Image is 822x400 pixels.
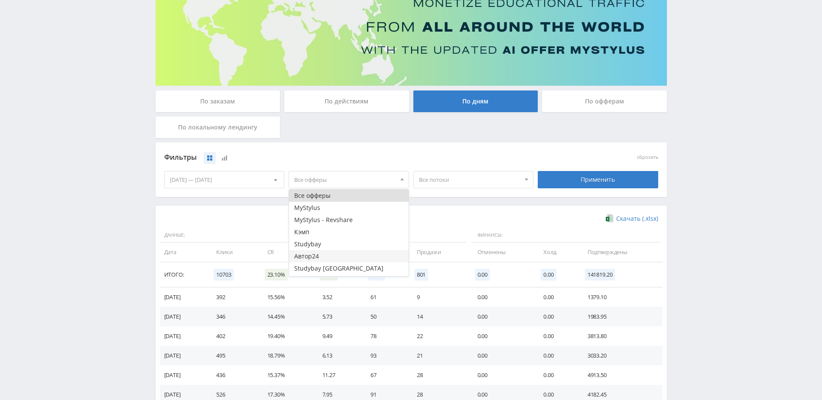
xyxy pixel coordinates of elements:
[208,307,258,326] td: 346
[408,326,469,346] td: 22
[579,365,663,385] td: 4913.50
[469,242,535,262] td: Отменены
[408,365,469,385] td: 28
[414,269,429,281] span: 801
[535,365,578,385] td: 0.00
[579,287,663,307] td: 1379.10
[616,215,658,222] span: Скачать (.xlsx)
[259,307,314,326] td: 14.45%
[314,287,362,307] td: 3.52
[419,171,520,188] span: Все потоки
[362,365,408,385] td: 67
[160,228,360,243] span: Данные:
[259,346,314,365] td: 18.79%
[408,242,469,262] td: Продажи
[208,242,258,262] td: Клики
[208,326,258,346] td: 402
[289,214,409,226] button: MyStylus - Revshare
[579,346,663,365] td: 3033.20
[208,346,258,365] td: 495
[289,238,409,250] button: Studybay
[408,287,469,307] td: 9
[265,269,288,281] span: 23.10%
[294,171,396,188] span: Все офферы
[164,151,534,164] div: Фильтры
[535,242,578,262] td: Холд
[214,269,234,281] span: 10703
[289,190,409,202] button: Все офферы
[535,346,578,365] td: 0.00
[469,365,535,385] td: 0.00
[160,326,208,346] td: [DATE]
[208,287,258,307] td: 392
[259,287,314,307] td: 15.56%
[289,262,409,274] button: Studybay [GEOGRAPHIC_DATA]
[542,90,667,112] div: По офферам
[289,226,409,238] button: Кэмп
[469,326,535,346] td: 0.00
[289,274,409,287] button: Автор24 - Мобильное приложение
[579,326,663,346] td: 3813.80
[259,365,314,385] td: 15.37%
[606,214,658,223] a: Скачать (.xlsx)
[535,287,578,307] td: 0.00
[156,90,280,112] div: По заказам
[471,228,660,243] span: Финансы:
[284,90,409,112] div: По действиям
[475,269,490,281] span: 0.00
[469,346,535,365] td: 0.00
[160,346,208,365] td: [DATE]
[538,171,658,188] div: Применить
[408,307,469,326] td: 14
[637,155,658,160] button: сбросить
[579,242,663,262] td: Подтверждены
[314,346,362,365] td: 6.13
[362,346,408,365] td: 93
[579,307,663,326] td: 1983.95
[165,171,284,188] div: [DATE] — [DATE]
[362,326,408,346] td: 78
[156,116,280,138] div: По локальному лендингу
[160,307,208,326] td: [DATE]
[160,262,208,287] td: Итого:
[289,250,409,262] button: Автор24
[362,307,408,326] td: 50
[535,307,578,326] td: 0.00
[160,242,208,262] td: Дата
[535,326,578,346] td: 0.00
[362,287,408,307] td: 61
[160,287,208,307] td: [DATE]
[541,269,556,281] span: 0.00
[314,326,362,346] td: 9.49
[259,242,314,262] td: CR
[585,269,615,281] span: 141819.20
[408,346,469,365] td: 21
[314,365,362,385] td: 11.27
[314,307,362,326] td: 5.73
[469,287,535,307] td: 0.00
[289,202,409,214] button: MyStylus
[160,365,208,385] td: [DATE]
[259,326,314,346] td: 19.40%
[413,90,538,112] div: По дням
[469,307,535,326] td: 0.00
[364,228,467,243] span: Действия:
[208,365,258,385] td: 436
[606,214,613,223] img: xlsx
